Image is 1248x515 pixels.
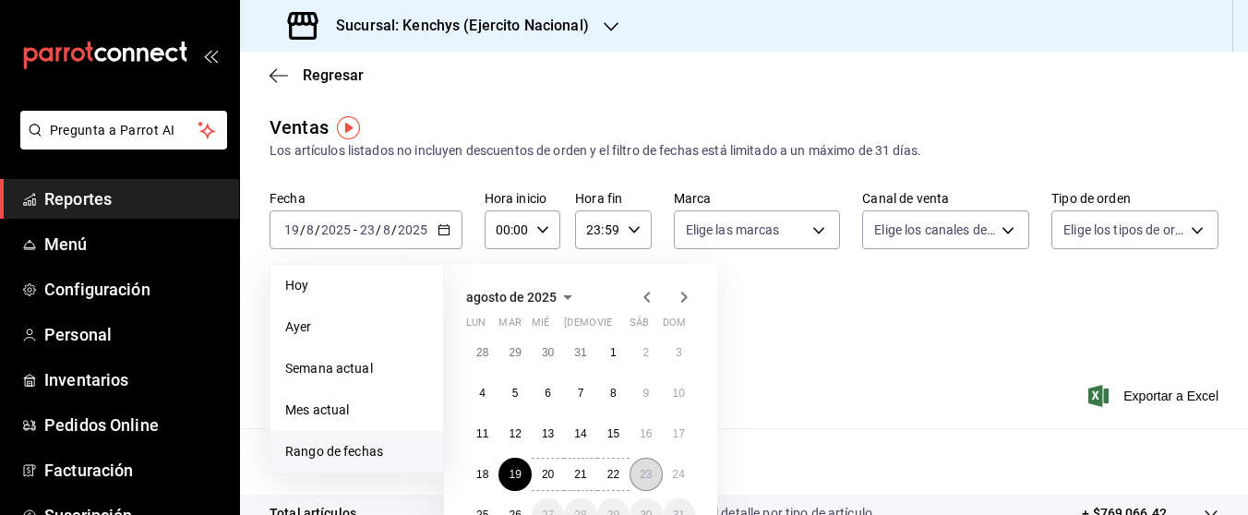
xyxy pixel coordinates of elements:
span: Inventarios [44,367,224,392]
label: Fecha [270,192,462,205]
button: agosto de 2025 [466,286,579,308]
button: 21 de agosto de 2025 [564,458,596,491]
span: / [391,222,397,237]
span: / [376,222,381,237]
abbr: 22 de agosto de 2025 [607,468,619,481]
abbr: viernes [597,317,612,336]
span: agosto de 2025 [466,290,557,305]
abbr: lunes [466,317,486,336]
button: 30 de julio de 2025 [532,336,564,369]
abbr: 13 de agosto de 2025 [542,427,554,440]
abbr: 11 de agosto de 2025 [476,427,488,440]
span: Rango de fechas [285,442,428,461]
button: 28 de julio de 2025 [466,336,498,369]
abbr: sábado [630,317,649,336]
abbr: 16 de agosto de 2025 [640,427,652,440]
label: Hora fin [575,192,651,205]
abbr: martes [498,317,521,336]
button: 29 de julio de 2025 [498,336,531,369]
div: Los artículos listados no incluyen descuentos de orden y el filtro de fechas está limitado a un m... [270,141,1218,161]
abbr: 4 de agosto de 2025 [479,387,486,400]
span: Elige las marcas [686,221,780,239]
button: Tooltip marker [337,116,360,139]
button: 17 de agosto de 2025 [663,417,695,450]
span: Pregunta a Parrot AI [50,121,198,140]
button: 18 de agosto de 2025 [466,458,498,491]
button: 10 de agosto de 2025 [663,377,695,410]
button: 23 de agosto de 2025 [630,458,662,491]
input: -- [306,222,315,237]
label: Canal de venta [862,192,1029,205]
span: / [315,222,320,237]
span: Mes actual [285,401,428,420]
abbr: 6 de agosto de 2025 [545,387,551,400]
abbr: jueves [564,317,673,336]
button: 24 de agosto de 2025 [663,458,695,491]
button: 20 de agosto de 2025 [532,458,564,491]
button: 4 de agosto de 2025 [466,377,498,410]
abbr: 28 de julio de 2025 [476,346,488,359]
input: ---- [397,222,428,237]
button: 22 de agosto de 2025 [597,458,630,491]
label: Hora inicio [485,192,560,205]
button: 6 de agosto de 2025 [532,377,564,410]
input: -- [382,222,391,237]
button: Pregunta a Parrot AI [20,111,227,150]
button: 7 de agosto de 2025 [564,377,596,410]
button: 14 de agosto de 2025 [564,417,596,450]
button: 9 de agosto de 2025 [630,377,662,410]
button: 31 de julio de 2025 [564,336,596,369]
button: 13 de agosto de 2025 [532,417,564,450]
button: open_drawer_menu [203,48,218,63]
abbr: 24 de agosto de 2025 [673,468,685,481]
button: 5 de agosto de 2025 [498,377,531,410]
button: Exportar a Excel [1092,385,1218,407]
abbr: domingo [663,317,686,336]
input: ---- [320,222,352,237]
span: Elige los canales de venta [874,221,995,239]
span: Semana actual [285,359,428,378]
button: 1 de agosto de 2025 [597,336,630,369]
span: Hoy [285,276,428,295]
a: Pregunta a Parrot AI [13,134,227,153]
abbr: 17 de agosto de 2025 [673,427,685,440]
input: -- [283,222,300,237]
abbr: 10 de agosto de 2025 [673,387,685,400]
abbr: 8 de agosto de 2025 [610,387,617,400]
label: Marca [674,192,841,205]
abbr: 12 de agosto de 2025 [509,427,521,440]
abbr: 19 de agosto de 2025 [509,468,521,481]
button: 3 de agosto de 2025 [663,336,695,369]
span: Regresar [303,66,364,84]
abbr: 31 de julio de 2025 [574,346,586,359]
abbr: 29 de julio de 2025 [509,346,521,359]
button: 12 de agosto de 2025 [498,417,531,450]
abbr: 7 de agosto de 2025 [578,387,584,400]
span: Facturación [44,458,224,483]
span: Menú [44,232,224,257]
input: -- [359,222,376,237]
abbr: 20 de agosto de 2025 [542,468,554,481]
span: - [354,222,357,237]
abbr: 9 de agosto de 2025 [642,387,649,400]
abbr: 30 de julio de 2025 [542,346,554,359]
button: 8 de agosto de 2025 [597,377,630,410]
button: 2 de agosto de 2025 [630,336,662,369]
span: Elige los tipos de orden [1063,221,1184,239]
button: 16 de agosto de 2025 [630,417,662,450]
button: 11 de agosto de 2025 [466,417,498,450]
h3: Sucursal: Kenchys (Ejercito Nacional) [321,15,589,37]
span: Reportes [44,186,224,211]
abbr: 2 de agosto de 2025 [642,346,649,359]
abbr: 21 de agosto de 2025 [574,468,586,481]
abbr: 15 de agosto de 2025 [607,427,619,440]
abbr: 5 de agosto de 2025 [512,387,519,400]
span: Pedidos Online [44,413,224,437]
abbr: 23 de agosto de 2025 [640,468,652,481]
label: Tipo de orden [1051,192,1218,205]
div: Ventas [270,114,329,141]
abbr: 1 de agosto de 2025 [610,346,617,359]
span: / [300,222,306,237]
abbr: 18 de agosto de 2025 [476,468,488,481]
